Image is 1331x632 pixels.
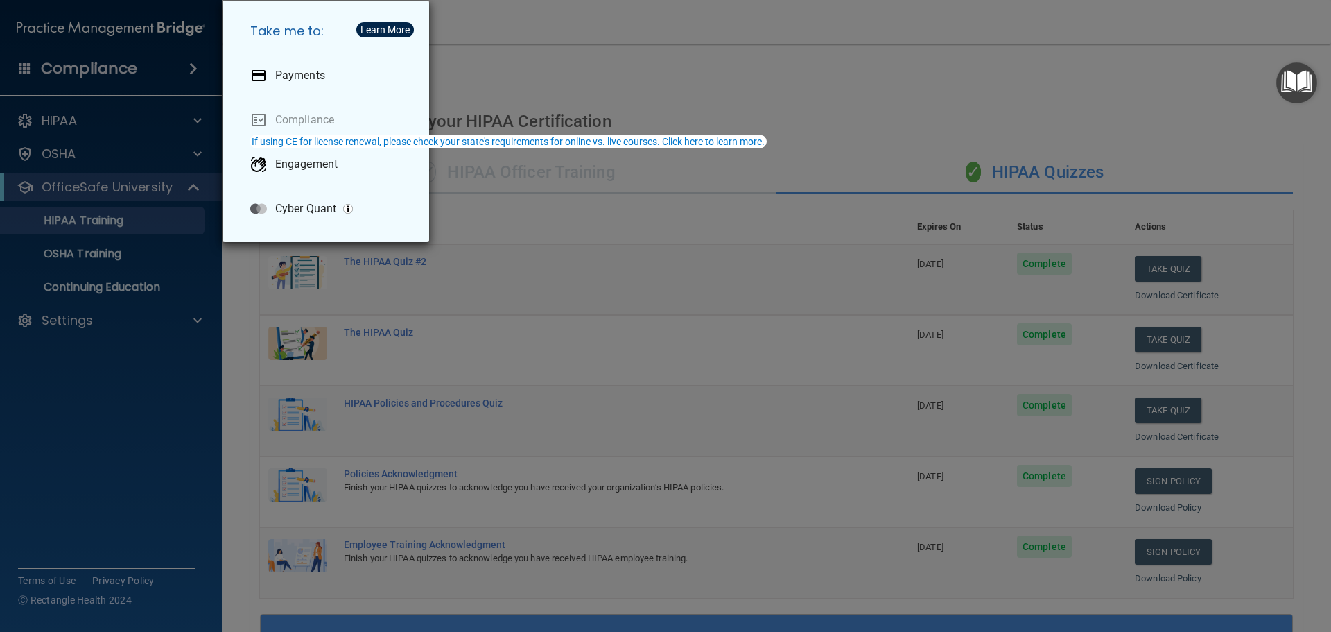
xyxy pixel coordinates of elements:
[252,137,765,146] div: If using CE for license renewal, please check your state's requirements for online vs. live cours...
[239,12,418,51] h5: Take me to:
[239,56,418,95] a: Payments
[239,101,418,139] a: Compliance
[356,22,414,37] button: Learn More
[239,189,418,228] a: Cyber Quant
[1276,62,1317,103] button: Open Resource Center
[275,157,338,171] p: Engagement
[239,145,418,184] a: Engagement
[275,69,325,83] p: Payments
[275,202,336,216] p: Cyber Quant
[250,135,767,148] button: If using CE for license renewal, please check your state's requirements for online vs. live cours...
[360,25,410,35] div: Learn More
